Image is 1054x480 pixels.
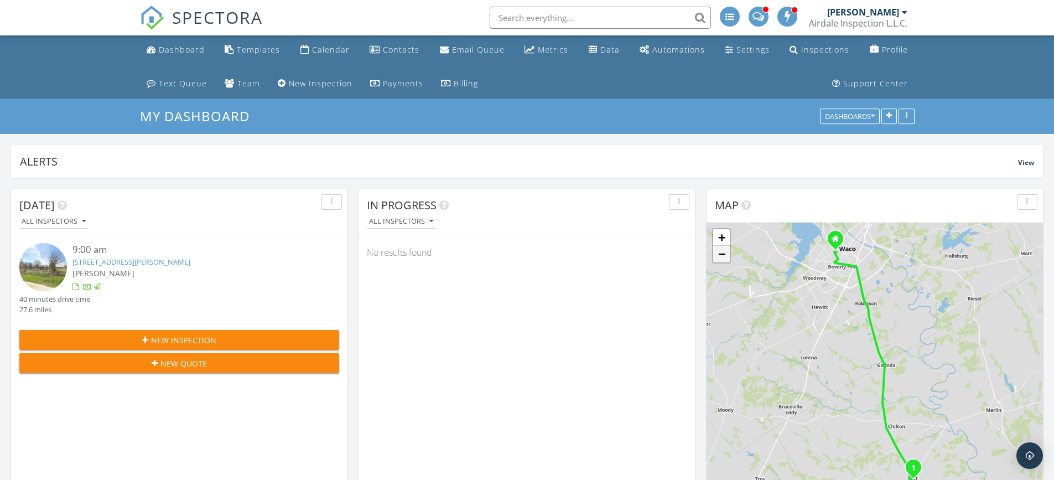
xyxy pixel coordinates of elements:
div: Airdale Inspection L.L.C. [809,18,907,29]
div: New Inspection [289,78,352,89]
div: Contacts [383,44,419,55]
a: Payments [366,74,428,94]
div: Automations [652,44,705,55]
div: Data [600,44,620,55]
a: Data [584,40,624,60]
div: Support Center [843,78,908,89]
div: Dashboards [825,113,875,121]
button: New Inspection [19,330,339,350]
a: Settings [721,40,774,60]
div: Calendar [312,44,350,55]
div: 407 2nd St, Lott, TX 76656 [913,467,920,474]
a: Inspections [785,40,854,60]
a: Templates [220,40,284,60]
a: Text Queue [142,74,211,94]
a: Zoom out [713,246,730,262]
div: No results found [359,238,695,267]
input: Search everything... [490,7,711,29]
a: Company Profile [865,40,912,60]
a: Automations (Advanced) [635,40,709,60]
div: Profile [882,44,908,55]
a: Contacts [365,40,424,60]
div: Inspections [801,44,849,55]
a: My Dashboard [140,107,259,125]
a: Calendar [296,40,354,60]
a: Support Center [828,74,912,94]
span: New Quote [160,358,207,369]
button: All Inspectors [367,214,435,229]
a: New Inspection [273,74,357,94]
div: Settings [736,44,770,55]
a: Zoom in [713,229,730,246]
span: [DATE] [19,198,55,213]
span: [PERSON_NAME] [72,268,134,278]
img: streetview [19,243,67,291]
span: New Inspection [151,334,216,346]
img: The Best Home Inspection Software - Spectora [140,6,164,30]
i: 1 [911,464,916,472]
div: [PERSON_NAME] [827,7,899,18]
button: All Inspectors [19,214,88,229]
span: In Progress [367,198,437,213]
a: 9:00 am [STREET_ADDRESS][PERSON_NAME] [PERSON_NAME] 40 minutes drive time 27.6 miles [19,243,339,315]
div: 40 minutes drive time [19,294,90,304]
div: Open Intercom Messenger [1016,442,1043,469]
div: 9:00 am [72,243,313,257]
a: Email Queue [435,40,509,60]
div: Dashboard [159,44,205,55]
div: 27.6 miles [19,304,90,315]
button: New Quote [19,353,339,373]
div: Alerts [20,154,1018,169]
div: All Inspectors [369,218,433,225]
a: Billing [437,74,482,94]
a: [STREET_ADDRESS][PERSON_NAME] [72,257,190,267]
div: 3128 Colonial Ave, Waco TX 76707 [835,239,842,245]
a: SPECTORA [140,15,263,38]
span: Map [715,198,739,213]
div: Templates [237,44,280,55]
a: Dashboard [142,40,209,60]
span: SPECTORA [172,6,263,29]
div: Payments [383,78,423,89]
a: Metrics [520,40,573,60]
div: Text Queue [159,78,207,89]
button: Dashboards [820,109,880,125]
span: View [1018,158,1034,167]
div: Billing [454,78,478,89]
div: Team [237,78,260,89]
a: Team [220,74,264,94]
div: Email Queue [452,44,505,55]
div: All Inspectors [22,218,86,225]
div: Metrics [538,44,568,55]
